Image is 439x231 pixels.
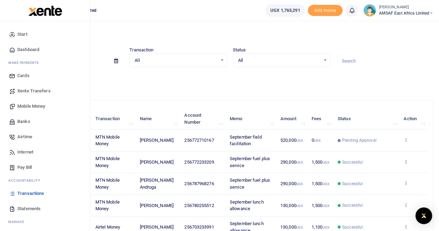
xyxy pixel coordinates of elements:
img: logo-large [28,6,62,16]
a: Xente Transfers [6,83,84,99]
a: logo-small logo-large logo-large [28,8,62,13]
span: All [238,57,320,64]
span: 256780255512 [184,203,214,208]
small: UGX [296,182,303,186]
span: 290,000 [280,159,303,165]
small: UGX [296,204,303,208]
small: UGX [296,160,303,164]
span: Internet [17,149,33,156]
th: Memo: activate to sort column ascending [226,108,277,130]
span: anage [12,219,25,224]
a: Banks [6,114,84,129]
th: Name: activate to sort column ascending [136,108,180,130]
span: Add money [308,5,343,16]
a: Pay Bill [6,160,84,175]
small: UGX [322,182,329,186]
span: [PERSON_NAME] [140,224,173,230]
span: 256772233209 [184,159,214,165]
a: Internet [6,145,84,160]
span: 520,000 [280,138,303,143]
span: Start [17,31,27,38]
span: [PERSON_NAME] [140,138,173,143]
span: Statements [17,205,41,212]
small: UGX [314,139,321,142]
a: Statements [6,201,84,216]
span: Successful [342,181,363,187]
th: Amount: activate to sort column ascending [277,108,308,130]
span: AMSAF East Africa Limited [379,10,433,16]
span: Xente Transfers [17,88,51,94]
span: 130,000 [280,203,303,208]
span: countability [14,178,40,183]
li: Toup your wallet [308,5,343,16]
span: [PERSON_NAME] [140,159,173,165]
a: Airtime [6,129,84,145]
th: Account Number: activate to sort column ascending [180,108,226,130]
a: Start [6,27,84,42]
span: September fuel plus service [230,156,270,168]
span: September fuel plus service [230,178,270,190]
span: 130,000 [280,224,303,230]
div: Open Intercom Messenger [415,207,432,224]
span: Mobile Money [17,103,45,110]
span: Successful [342,159,363,165]
a: UGX 1,763,291 [265,4,305,17]
span: Pay Bill [17,164,32,171]
a: Transactions [6,186,84,201]
a: Dashboard [6,42,84,57]
span: Dashboard [17,46,39,53]
span: MTN Mobile Money [95,178,120,190]
span: Successful [342,202,363,208]
th: Status: activate to sort column ascending [334,108,400,130]
small: [PERSON_NAME] [379,5,433,10]
small: UGX [296,225,303,229]
label: Status [233,47,246,53]
img: profile-user [363,4,376,17]
span: Airtel Money [95,224,120,230]
small: UGX [296,139,303,142]
a: Cards [6,68,84,83]
span: ake Payments [12,60,39,65]
span: September lunch allowance [230,199,264,212]
li: Ac [6,175,84,186]
span: Pending Approval [342,137,377,143]
span: Banks [17,118,30,125]
small: UGX [322,225,329,229]
span: Successful [342,224,363,230]
h4: Transactions [26,30,433,38]
label: Transaction [129,47,153,53]
li: Wallet ballance [262,4,308,17]
p: Download [26,75,433,83]
th: Transaction: activate to sort column ascending [92,108,136,130]
li: M [6,57,84,68]
th: Fees: activate to sort column ascending [308,108,334,130]
a: Add money [308,7,343,13]
span: 1,500 [312,181,329,186]
span: 290,000 [280,181,303,186]
li: M [6,216,84,227]
span: 256787968276 [184,181,214,186]
span: 1,500 [312,203,329,208]
span: 1,100 [312,224,329,230]
a: Mobile Money [6,99,84,114]
span: MTN Mobile Money [95,156,120,168]
span: All [135,57,217,64]
a: profile-user [PERSON_NAME] AMSAF East Africa Limited [363,4,433,17]
span: UGX 1,763,291 [270,7,300,14]
span: Cards [17,72,29,79]
span: MTN Mobile Money [95,134,120,147]
span: Airtime [17,133,32,140]
small: UGX [322,160,329,164]
span: [PERSON_NAME] [140,203,173,208]
span: Transactions [17,190,44,197]
span: 256772710167 [184,138,214,143]
th: Action: activate to sort column ascending [400,108,428,130]
small: UGX [322,204,329,208]
input: Search [336,55,433,67]
span: [PERSON_NAME] Andruga [140,178,173,190]
span: 0 [312,138,321,143]
span: 1,500 [312,159,329,165]
span: September field facilitation [230,134,262,147]
span: MTN Mobile Money [95,199,120,212]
